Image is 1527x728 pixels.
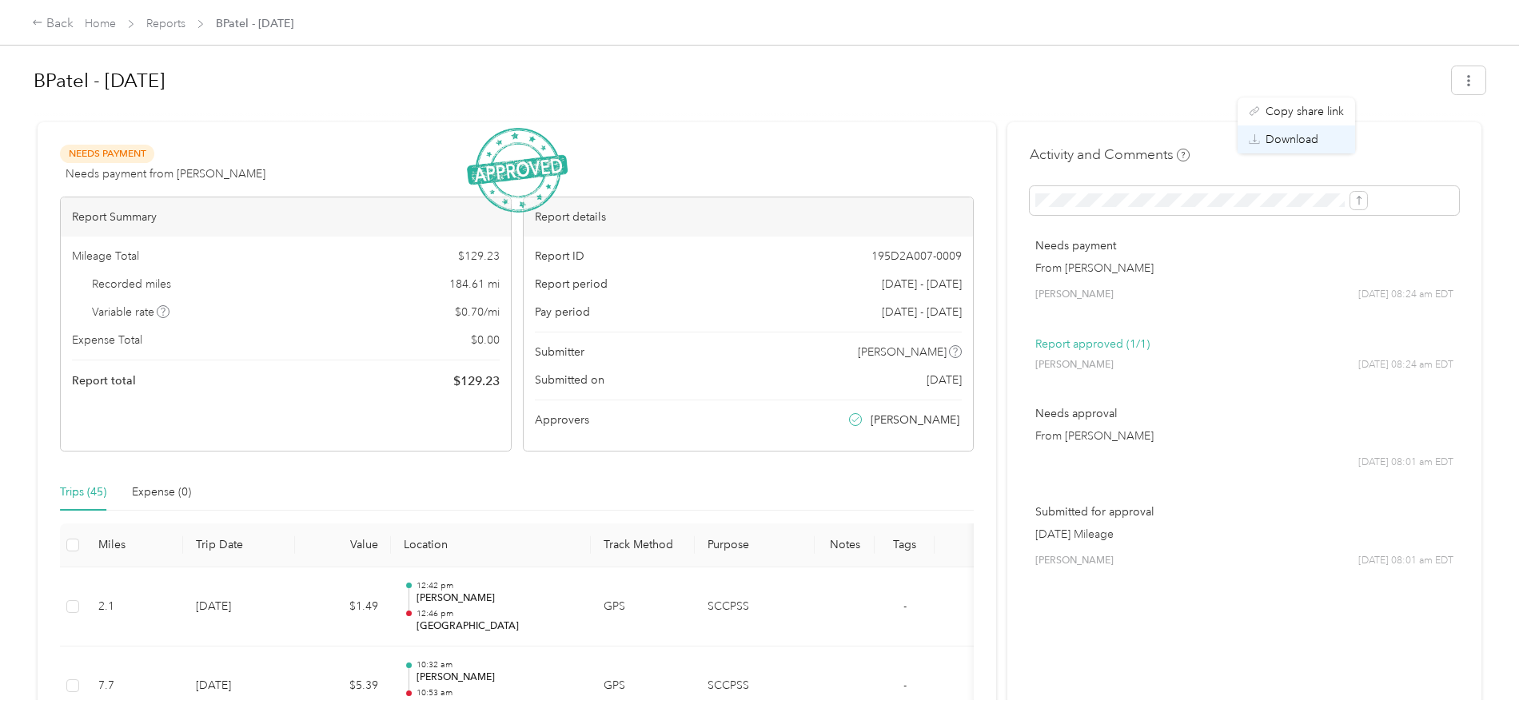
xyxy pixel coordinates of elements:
td: 7.7 [86,646,183,726]
span: Needs payment from [PERSON_NAME] [66,165,265,182]
p: Needs approval [1035,405,1453,422]
div: Expense (0) [132,483,191,501]
td: GPS [591,646,695,726]
span: $ 129.23 [458,248,500,265]
span: Submitter [535,344,584,360]
span: [PERSON_NAME] [1035,554,1114,568]
div: Report details [524,197,974,237]
th: Notes [815,523,875,567]
p: 12:46 pm [417,608,578,619]
span: Download [1266,131,1318,148]
div: Trips (45) [60,483,106,501]
span: 195D2A007-0009 [871,248,962,265]
p: [PERSON_NAME] [417,698,578,713]
p: 12:42 pm [417,580,578,591]
p: From [PERSON_NAME] [1035,260,1453,276]
span: Expense Total [72,332,142,348]
p: [GEOGRAPHIC_DATA] [417,619,578,634]
p: From [PERSON_NAME] [1035,428,1453,444]
span: Recorded miles [92,276,171,292]
span: [DATE] 08:24 am EDT [1358,358,1453,372]
span: Needs Payment [60,145,154,163]
span: [DATE] [927,372,962,388]
td: $5.39 [295,646,391,726]
span: [PERSON_NAME] [871,412,959,428]
span: BPatel - [DATE] [216,15,293,32]
div: Report Summary [61,197,511,237]
span: 184.61 mi [449,276,500,292]
th: Location [391,523,591,567]
span: Report total [72,372,136,389]
span: [DATE] 08:01 am EDT [1358,455,1453,470]
td: 2.1 [86,567,183,647]
th: Purpose [695,523,815,567]
span: $ 0.70 / mi [455,304,500,320]
span: [DATE] 08:01 am EDT [1358,554,1453,568]
span: - [903,599,907,613]
td: [DATE] [183,567,295,647]
span: Mileage Total [72,248,139,265]
p: Report approved (1/1) [1035,336,1453,352]
span: [DATE] - [DATE] [882,304,962,320]
p: 10:32 am [417,659,578,670]
td: SCCPSS [695,567,815,647]
th: Track Method [591,523,695,567]
span: - [903,678,907,692]
span: $ 0.00 [471,332,500,348]
p: Submitted for approval [1035,503,1453,520]
th: Trip Date [183,523,295,567]
span: $ 129.23 [453,372,500,391]
span: Report period [535,276,608,292]
iframe: Everlance-gr Chat Button Frame [1437,638,1527,728]
div: Back [32,14,74,34]
th: Value [295,523,391,567]
td: $1.49 [295,567,391,647]
td: SCCPSS [695,646,815,726]
span: [PERSON_NAME] [858,344,947,360]
th: Miles [86,523,183,567]
p: [DATE] Mileage [1035,526,1453,543]
p: Needs payment [1035,237,1453,254]
th: Tags [875,523,935,567]
span: Pay period [535,304,590,320]
img: ApprovedStamp [467,128,568,213]
span: Variable rate [92,304,170,320]
h4: Activity and Comments [1030,145,1190,165]
p: 10:53 am [417,687,578,698]
a: Reports [146,17,185,30]
h1: BPatel - Aug 2025 [34,62,1441,100]
span: [PERSON_NAME] [1035,358,1114,372]
span: [DATE] 08:24 am EDT [1358,288,1453,302]
span: Report ID [535,248,584,265]
span: [PERSON_NAME] [1035,288,1114,302]
td: [DATE] [183,646,295,726]
p: [PERSON_NAME] [417,670,578,685]
span: Approvers [535,412,589,428]
p: [PERSON_NAME] [417,591,578,606]
span: [DATE] - [DATE] [882,276,962,292]
td: GPS [591,567,695,647]
span: Submitted on [535,372,604,388]
a: Home [85,17,116,30]
span: Copy share link [1266,103,1344,120]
